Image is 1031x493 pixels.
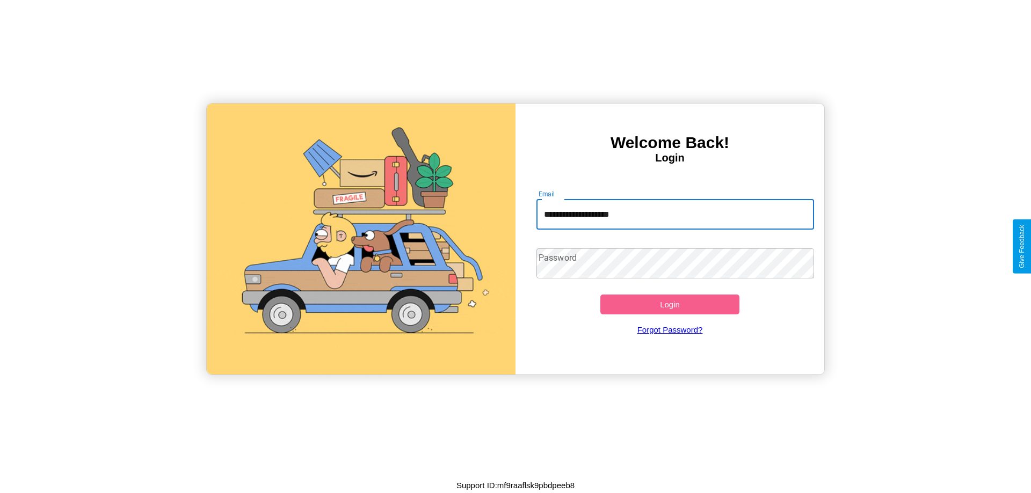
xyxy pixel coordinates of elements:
p: Support ID: mf9raaflsk9pbdpeeb8 [456,478,575,492]
button: Login [600,295,739,314]
h4: Login [515,152,824,164]
h3: Welcome Back! [515,134,824,152]
a: Forgot Password? [531,314,809,345]
label: Email [539,189,555,198]
img: gif [207,104,515,374]
div: Give Feedback [1018,225,1026,268]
